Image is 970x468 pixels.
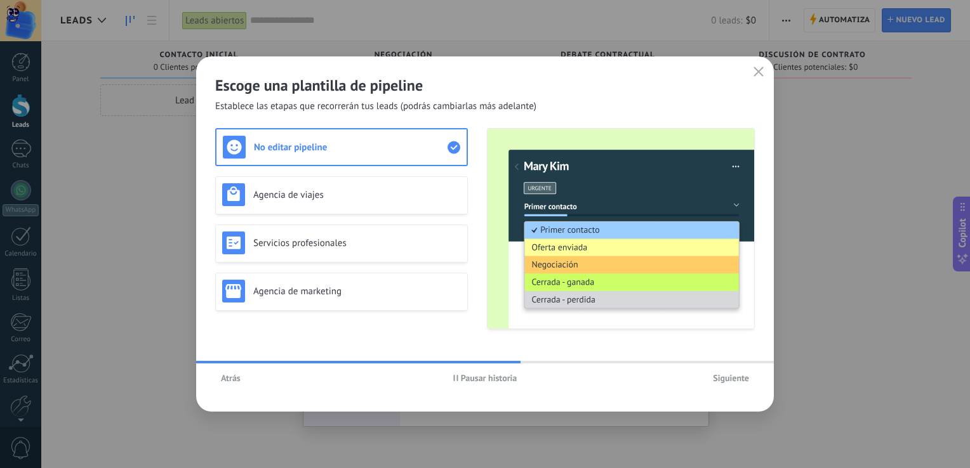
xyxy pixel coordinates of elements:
[713,374,749,382] span: Siguiente
[215,368,246,387] button: Atrás
[448,368,523,387] button: Pausar historia
[461,374,517,382] span: Pausar historia
[215,100,536,113] span: Establece las etapas que recorrerán tus leads (podrás cambiarlas más adelante)
[215,75,755,95] h2: Escoge una plantilla de pipeline
[221,374,241,382] span: Atrás
[253,285,461,297] h3: Agencia de marketing
[253,189,461,201] h3: Agencia de viajes
[707,368,755,387] button: Siguiente
[253,237,461,249] h3: Servicios profesionales
[254,141,448,153] h3: No editar pipeline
